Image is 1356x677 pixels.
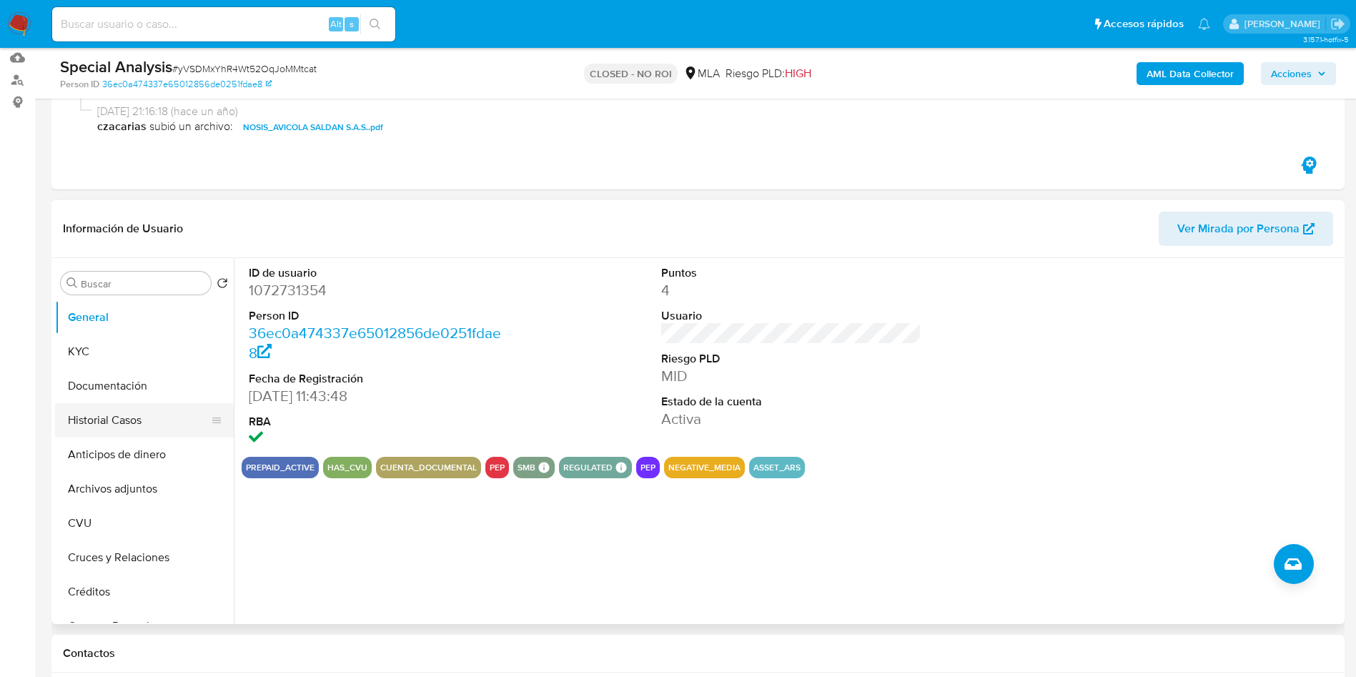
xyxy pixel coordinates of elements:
[55,506,234,540] button: CVU
[249,414,510,430] dt: RBA
[1198,18,1210,30] a: Notificaciones
[249,386,510,406] dd: [DATE] 11:43:48
[249,280,510,300] dd: 1072731354
[217,277,228,293] button: Volver al orden por defecto
[350,17,354,31] span: s
[102,78,272,91] a: 36ec0a474337e65012856de0251fdae8
[97,104,1310,119] span: [DATE] 21:16:18 (hace un año)
[1244,17,1325,31] p: gustavo.deseta@mercadolibre.com
[55,369,234,403] button: Documentación
[172,61,317,76] span: # yVSDMxYhR4Wt52OqJoMMtcat
[60,55,172,78] b: Special Analysis
[249,322,501,363] a: 36ec0a474337e65012856de0251fdae8
[55,300,234,335] button: General
[661,351,922,367] dt: Riesgo PLD
[249,265,510,281] dt: ID de usuario
[1177,212,1300,246] span: Ver Mirada por Persona
[60,78,99,91] b: Person ID
[785,65,811,81] span: HIGH
[327,465,367,470] button: has_cvu
[668,465,741,470] button: negative_media
[661,280,922,300] dd: 4
[55,403,222,438] button: Historial Casos
[1271,62,1312,85] span: Acciones
[661,409,922,429] dd: Activa
[661,265,922,281] dt: Puntos
[683,66,720,81] div: MLA
[753,465,801,470] button: asset_ars
[249,308,510,324] dt: Person ID
[360,14,390,34] button: search-icon
[380,465,477,470] button: cuenta_documental
[55,609,234,643] button: Cuentas Bancarias
[55,575,234,609] button: Créditos
[1159,212,1333,246] button: Ver Mirada por Persona
[66,277,78,289] button: Buscar
[63,222,183,236] h1: Información de Usuario
[52,15,395,34] input: Buscar usuario o caso...
[246,465,315,470] button: prepaid_active
[243,119,383,136] span: NOSIS_AVICOLA SALDAN S.A.S..pdf
[55,540,234,575] button: Cruces y Relaciones
[55,472,234,506] button: Archivos adjuntos
[63,646,1333,661] h1: Contactos
[1147,62,1234,85] b: AML Data Collector
[149,119,233,136] span: subió un archivo:
[640,465,655,470] button: pep
[97,119,147,136] b: czacarias
[249,371,510,387] dt: Fecha de Registración
[1104,16,1184,31] span: Accesos rápidos
[726,66,811,81] span: Riesgo PLD:
[563,465,613,470] button: regulated
[236,119,390,136] button: NOSIS_AVICOLA SALDAN S.A.S..pdf
[1303,34,1349,45] span: 3.157.1-hotfix-5
[1261,62,1336,85] button: Acciones
[55,335,234,369] button: KYC
[490,465,505,470] button: pep
[81,277,205,290] input: Buscar
[584,64,678,84] p: CLOSED - NO ROI
[518,465,535,470] button: smb
[1330,16,1345,31] a: Salir
[330,17,342,31] span: Alt
[661,308,922,324] dt: Usuario
[55,438,234,472] button: Anticipos de dinero
[661,366,922,386] dd: MID
[661,394,922,410] dt: Estado de la cuenta
[1137,62,1244,85] button: AML Data Collector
